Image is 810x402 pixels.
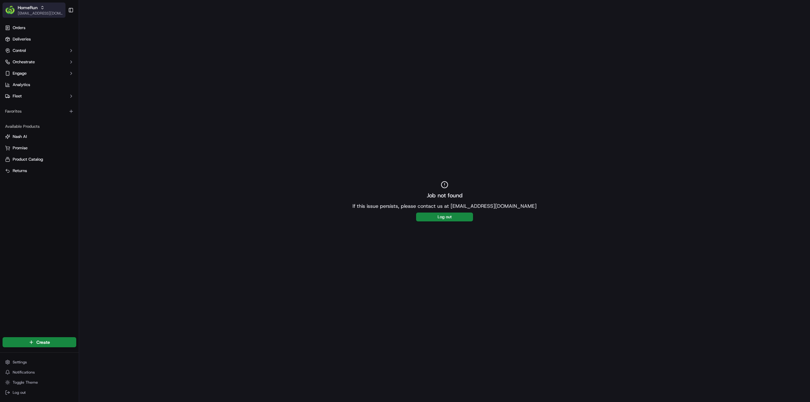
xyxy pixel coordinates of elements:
button: Settings [3,358,76,367]
button: Control [3,46,76,56]
button: Promise [3,143,76,153]
h2: Job not found [427,191,463,200]
button: Orchestrate [3,57,76,67]
a: Product Catalog [5,157,74,162]
button: Log out [416,213,473,221]
span: Control [13,48,26,53]
button: HomeRun [18,4,38,11]
span: Deliveries [13,36,31,42]
span: Fleet [13,93,22,99]
div: Available Products [3,121,76,132]
span: Nash AI [13,134,27,139]
span: Log out [13,390,26,395]
button: Nash AI [3,132,76,142]
span: Orders [13,25,25,31]
button: Toggle Theme [3,378,76,387]
p: If this issue persists, please contact us at [EMAIL_ADDRESS][DOMAIN_NAME] [352,202,537,210]
span: Engage [13,71,27,76]
button: Create [3,337,76,347]
img: HomeRun [5,5,15,15]
span: Toggle Theme [13,380,38,385]
span: Promise [13,145,28,151]
button: HomeRunHomeRun[EMAIL_ADDRESS][DOMAIN_NAME] [3,3,65,18]
div: Favorites [3,106,76,116]
a: Nash AI [5,134,74,139]
button: [EMAIL_ADDRESS][DOMAIN_NAME] [18,11,63,16]
span: Analytics [13,82,30,88]
span: Orchestrate [13,59,35,65]
button: Returns [3,166,76,176]
button: Product Catalog [3,154,76,164]
a: Analytics [3,80,76,90]
a: Promise [5,145,74,151]
span: Notifications [13,370,35,375]
span: Settings [13,360,27,365]
span: Create [36,339,50,345]
button: Notifications [3,368,76,377]
a: Orders [3,23,76,33]
button: Engage [3,68,76,78]
span: Product Catalog [13,157,43,162]
a: Returns [5,168,74,174]
button: Log out [3,388,76,397]
span: Returns [13,168,27,174]
button: Fleet [3,91,76,101]
a: Deliveries [3,34,76,44]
